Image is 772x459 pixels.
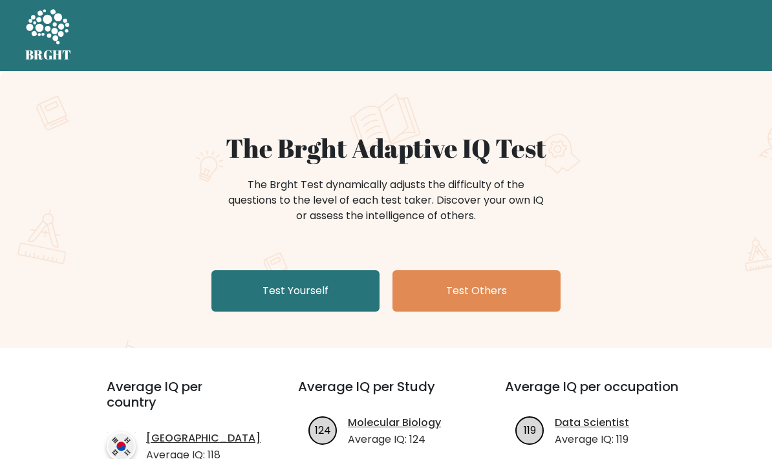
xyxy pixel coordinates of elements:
text: 124 [315,423,331,438]
a: [GEOGRAPHIC_DATA] [146,431,261,446]
h1: The Brght Adaptive IQ Test [70,133,702,164]
h3: Average IQ per Study [298,379,474,410]
div: The Brght Test dynamically adjusts the difficulty of the questions to the level of each test take... [224,177,548,224]
h5: BRGHT [25,47,72,63]
p: Average IQ: 119 [555,432,629,447]
h3: Average IQ per country [107,379,252,425]
a: BRGHT [25,5,72,66]
a: Test Yourself [211,270,380,312]
a: Molecular Biology [348,415,441,431]
a: Data Scientist [555,415,629,431]
h3: Average IQ per occupation [505,379,681,410]
p: Average IQ: 124 [348,432,441,447]
a: Test Others [392,270,561,312]
text: 119 [524,423,536,438]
